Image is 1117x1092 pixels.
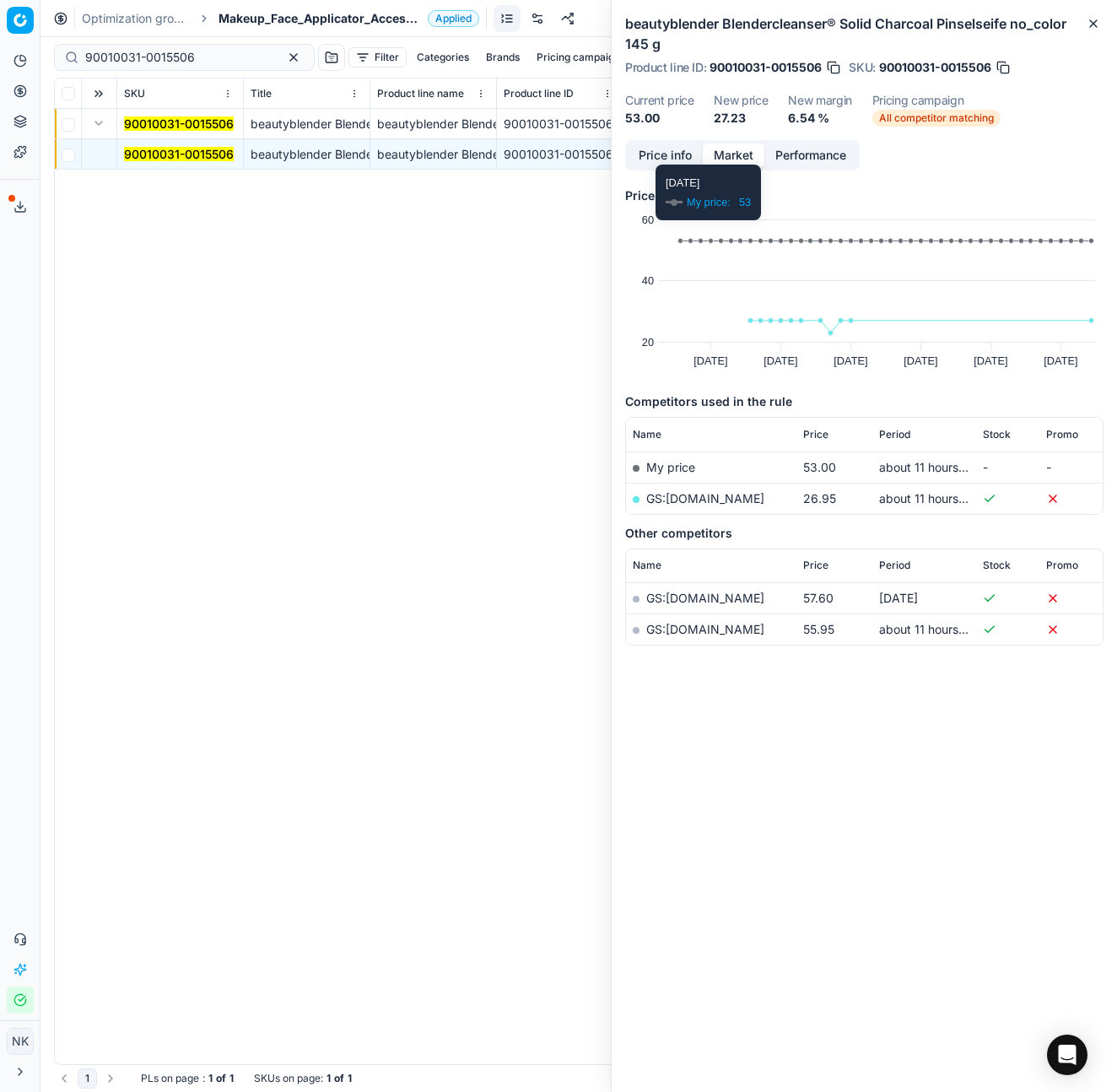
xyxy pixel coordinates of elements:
[879,460,983,474] span: about 11 hours ago
[834,354,867,367] text: [DATE]
[219,10,479,27] span: Makeup_Face_Applicator_Access._Other, BEApplied
[625,525,1104,542] h5: Other competitors
[625,62,706,73] span: Product line ID :
[124,116,234,131] mark: 90010031-0015506
[1044,354,1077,367] text: [DATE]
[714,95,768,106] dt: New price
[803,428,828,441] span: Price
[764,354,797,367] text: [DATE]
[410,47,476,68] button: Categories
[872,95,1001,106] dt: Pricing campaign
[714,110,768,127] dd: 27.23
[530,47,627,68] button: Pricing campaign
[348,1072,352,1085] strong: 1
[504,87,574,100] span: Product line ID
[642,336,654,349] text: 20
[89,84,109,104] button: Expand all
[646,591,764,605] a: GS:[DOMAIN_NAME]
[54,1068,74,1089] button: Go to previous page
[803,622,834,636] span: 55.95
[642,214,654,226] text: 60
[803,460,836,474] span: 53.00
[1047,1035,1087,1075] div: Open Intercom Messenger
[85,49,270,66] input: Search by SKU or title
[504,116,616,132] div: 90010031-0015506
[879,591,918,605] span: [DATE]
[89,113,109,133] button: Expand
[100,1068,121,1089] button: Go to next page
[625,14,1104,54] h2: beautyblender Blendercleanser® Solid Charcoal Pinselseife no_color 145 g
[124,87,145,100] span: SKU
[141,1072,199,1085] span: PLs on page
[974,354,1007,367] text: [DATE]
[646,491,764,505] a: GS:[DOMAIN_NAME]
[479,47,526,68] button: Brands
[1046,428,1078,441] span: Promo
[976,451,1039,483] td: -
[377,146,489,163] div: beautyblender Blendercleanser® Solid Charcoal Pinselseife no_color 145 g
[229,1072,234,1085] strong: 1
[983,428,1011,441] span: Stock
[251,116,658,131] span: beautyblender Blendercleanser® Solid Charcoal Pinselseife no_color 145 g
[879,491,983,505] span: about 11 hours ago
[803,491,836,505] span: 26.95
[377,116,489,132] div: beautyblender Blendercleanser® Solid Charcoal Pinselseife no_color 145 g
[251,87,272,100] span: Title
[693,354,727,367] text: [DATE]
[646,622,764,636] a: GS:[DOMAIN_NAME]
[625,187,1104,204] h5: Price history
[78,1068,97,1089] button: 1
[251,147,658,161] span: beautyblender Blendercleanser® Solid Charcoal Pinselseife no_color 145 g
[633,559,661,572] span: Name
[625,393,1104,410] h5: Competitors used in the rule
[879,559,910,572] span: Period
[803,591,834,605] span: 57.60
[7,1028,34,1055] button: NK
[983,559,1011,572] span: Stock
[642,274,654,287] text: 40
[879,622,983,636] span: about 11 hours ago
[124,147,234,161] mark: 90010031-0015506
[710,59,822,76] span: 90010031-0015506
[54,1068,121,1089] nav: pagination
[334,1072,344,1085] strong: of
[879,59,991,76] span: 90010031-0015506
[633,428,661,441] span: Name
[254,1072,323,1085] span: SKUs on page :
[216,1072,226,1085] strong: of
[1039,451,1103,483] td: -
[628,143,703,168] button: Price info
[788,95,852,106] dt: New margin
[82,10,479,27] nav: breadcrumb
[8,1029,33,1054] span: NK
[764,143,857,168] button: Performance
[141,1072,234,1085] div: :
[904,354,937,367] text: [DATE]
[219,10,421,27] span: Makeup_Face_Applicator_Access._Other, BE
[872,110,1001,127] span: All competitor matching
[849,62,876,73] span: SKU :
[625,110,693,127] dd: 53.00
[646,460,695,474] span: My price
[124,146,234,163] button: 90010031-0015506
[428,10,479,27] span: Applied
[1046,559,1078,572] span: Promo
[879,428,910,441] span: Period
[625,95,693,106] dt: Current price
[326,1072,331,1085] strong: 1
[703,143,764,168] button: Market
[82,10,190,27] a: Optimization groups
[348,47,407,68] button: Filter
[124,116,234,132] button: 90010031-0015506
[377,87,464,100] span: Product line name
[788,110,852,127] dd: 6.54 %
[504,146,616,163] div: 90010031-0015506
[803,559,828,572] span: Price
[208,1072,213,1085] strong: 1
